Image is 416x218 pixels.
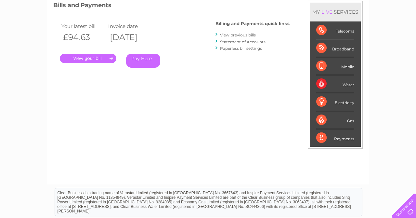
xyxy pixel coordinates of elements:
[373,28,389,33] a: Contact
[310,3,361,21] div: MY SERVICES
[220,39,266,44] a: Statement of Accounts
[316,57,354,75] div: Mobile
[395,28,410,33] a: Log out
[107,31,153,44] th: [DATE]
[126,54,160,68] a: Pay Here
[316,21,354,39] div: Telecoms
[60,31,107,44] th: £94.63
[107,22,153,31] td: Invoice date
[316,111,354,129] div: Gas
[220,33,256,37] a: View previous bills
[60,54,116,63] a: .
[336,28,356,33] a: Telecoms
[320,9,334,15] div: LIVE
[60,22,107,31] td: Your latest bill
[316,93,354,111] div: Electricity
[220,46,262,51] a: Paperless bill settings
[316,75,354,93] div: Water
[302,28,314,33] a: Water
[359,28,369,33] a: Blog
[15,17,48,37] img: logo.png
[293,3,338,11] a: 0333 014 3131
[316,39,354,57] div: Broadband
[53,1,290,12] h3: Bills and Payments
[316,129,354,147] div: Payments
[318,28,332,33] a: Energy
[55,4,362,32] div: Clear Business is a trading name of Verastar Limited (registered in [GEOGRAPHIC_DATA] No. 3667643...
[215,21,290,26] h4: Billing and Payments quick links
